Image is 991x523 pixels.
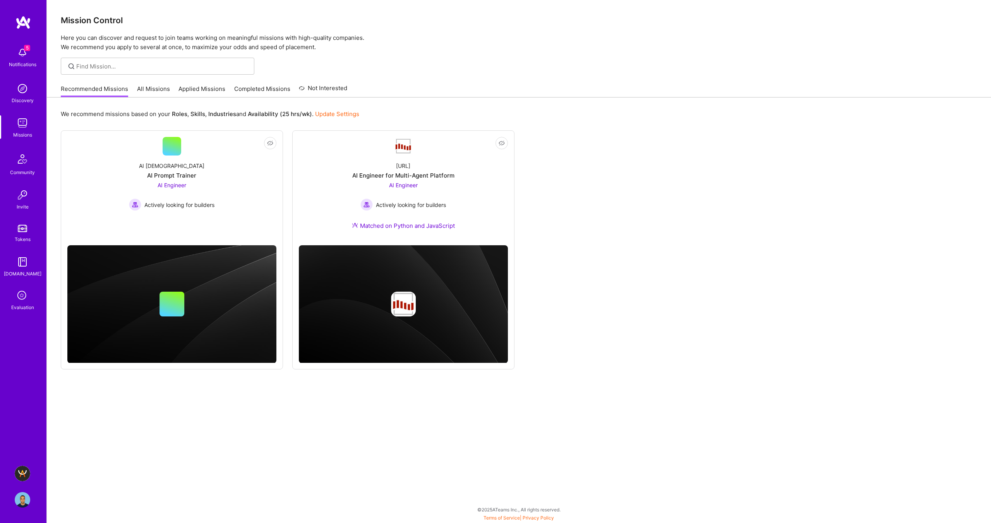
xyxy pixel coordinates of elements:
div: Evaluation [11,303,34,311]
img: logo [15,15,31,29]
div: Discovery [12,96,34,104]
a: Privacy Policy [523,515,554,521]
img: cover [299,245,508,363]
div: [DOMAIN_NAME] [4,270,41,278]
p: Here you can discover and request to join teams working on meaningful missions with high-quality ... [61,33,977,52]
img: Actively looking for builders [129,198,141,211]
a: Company Logo[URL]AI Engineer for Multi-Agent PlatformAI Engineer Actively looking for buildersAct... [299,137,508,239]
input: Find Mission... [76,62,249,70]
img: teamwork [15,115,30,131]
div: AI Engineer for Multi-Agent Platform [352,171,454,179]
img: cover [67,245,276,363]
span: | [483,515,554,521]
span: Actively looking for builders [376,201,446,209]
span: AI Engineer [389,182,418,188]
i: icon SearchGrey [67,62,76,71]
a: Applied Missions [178,85,225,97]
b: Availability (25 hrs/wk) [248,110,312,118]
img: Company logo [391,292,416,316]
i: icon SelectionTeam [15,289,30,303]
span: 5 [24,45,30,51]
a: A.Team - Grow A.Team's Community & Demand [13,466,32,481]
i: icon EyeClosed [499,140,505,146]
div: Matched on Python and JavaScript [352,222,455,230]
div: [URL] [396,162,410,170]
img: User Avatar [15,492,30,508]
a: Not Interested [299,84,347,97]
img: Actively looking for builders [360,198,373,211]
div: Invite [17,203,29,211]
span: AI Engineer [158,182,186,188]
img: tokens [18,225,27,232]
img: discovery [15,81,30,96]
h3: Mission Control [61,15,977,25]
i: icon EyeClosed [267,140,273,146]
div: © 2025 ATeams Inc., All rights reserved. [46,500,991,519]
a: Recommended Missions [61,85,128,97]
div: Community [10,168,35,176]
div: Tokens [15,235,31,243]
div: AI [DEMOGRAPHIC_DATA] [139,162,204,170]
div: AI Prompt Trainer [147,171,196,179]
b: Skills [190,110,205,118]
img: guide book [15,254,30,270]
img: Community [13,150,32,168]
img: A.Team - Grow A.Team's Community & Demand [15,466,30,481]
a: User Avatar [13,492,32,508]
img: Invite [15,187,30,203]
a: Completed Missions [234,85,290,97]
p: We recommend missions based on your , , and . [61,110,359,118]
a: All Missions [137,85,170,97]
a: Update Settings [315,110,359,118]
div: Notifications [9,60,36,68]
img: bell [15,45,30,60]
a: AI [DEMOGRAPHIC_DATA]AI Prompt TrainerAI Engineer Actively looking for buildersActively looking f... [67,137,276,239]
b: Industries [208,110,236,118]
div: Missions [13,131,32,139]
b: Roles [172,110,187,118]
img: Ateam Purple Icon [352,222,358,228]
a: Terms of Service [483,515,520,521]
span: Actively looking for builders [144,201,214,209]
img: Company Logo [394,138,413,154]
